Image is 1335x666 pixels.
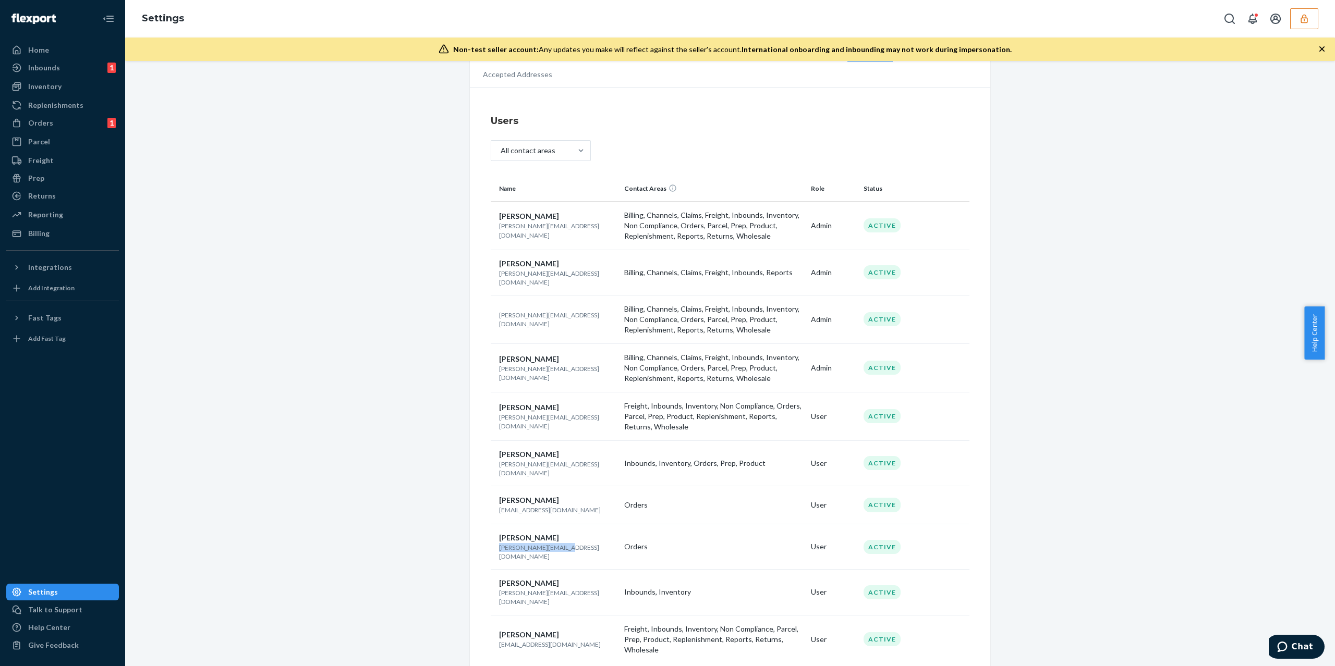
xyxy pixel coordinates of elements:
[499,450,559,459] span: [PERSON_NAME]
[491,114,969,128] h4: Users
[6,97,119,114] a: Replenishments
[453,45,539,54] span: Non-test seller account:
[6,42,119,58] a: Home
[6,170,119,187] a: Prep
[28,622,70,633] div: Help Center
[807,295,859,343] td: Admin
[1304,306,1325,360] button: Help Center
[28,191,56,201] div: Returns
[624,587,803,597] p: Inbounds, Inventory
[28,640,79,650] div: Give Feedback
[28,262,72,273] div: Integrations
[624,304,803,335] p: Billing, Channels, Claims, Freight, Inbounds, Inventory, Non Compliance, Orders, Parcel, Prep, Pr...
[864,265,901,279] div: Active
[624,210,803,241] p: Billing, Channels, Claims, Freight, Inbounds, Inventory, Non Compliance, Orders, Parcel, Prep, Pr...
[98,8,119,29] button: Close Navigation
[499,630,559,639] span: [PERSON_NAME]
[470,61,565,88] li: Accepted Addresses
[28,228,50,239] div: Billing
[6,206,119,223] a: Reporting
[864,456,901,470] div: Active
[6,280,119,297] a: Add Integration
[499,460,616,477] p: [PERSON_NAME][EMAIL_ADDRESS][DOMAIN_NAME]
[624,500,803,510] p: Orders
[624,352,803,384] p: Billing, Channels, Claims, Freight, Inbounds, Inventory, Non Compliance, Orders, Parcel, Prep, Pr...
[6,188,119,204] a: Returns
[28,209,63,220] div: Reporting
[499,640,616,649] p: [EMAIL_ADDRESS][DOMAIN_NAME]
[107,118,116,128] div: 1
[807,615,859,663] td: User
[859,176,936,201] th: Status
[807,392,859,440] td: User
[6,59,119,76] a: Inbounds1
[28,63,60,73] div: Inbounds
[864,632,901,646] div: Active
[620,176,807,201] th: Contact Areas
[28,313,62,323] div: Fast Tags
[624,401,803,432] p: Freight, Inbounds, Inventory, Non Compliance, Orders, Parcel, Prep, Product, Replenishment, Repor...
[624,624,803,655] p: Freight, Inbounds, Inventory, Non Compliance, Parcel, Prep, Product, Replenishment, Reports, Retu...
[499,221,616,239] p: [PERSON_NAME][EMAIL_ADDRESS][DOMAIN_NAME]
[28,605,82,615] div: Talk to Support
[499,533,559,542] span: [PERSON_NAME]
[6,225,119,242] a: Billing
[1219,8,1240,29] button: Open Search Box
[28,100,83,110] div: Replenishments
[807,570,859,615] td: User
[6,259,119,276] button: Integrations
[499,269,616,287] p: [PERSON_NAME][EMAIL_ADDRESS][DOMAIN_NAME]
[6,330,119,347] a: Add Fast Tag
[6,619,119,636] a: Help Center
[499,413,616,430] p: [PERSON_NAME][EMAIL_ADDRESS][DOMAIN_NAME]
[6,601,119,618] button: Talk to Support
[499,505,616,514] p: [EMAIL_ADDRESS][DOMAIN_NAME]
[499,588,616,606] p: [PERSON_NAME][EMAIL_ADDRESS][DOMAIN_NAME]
[6,78,119,95] a: Inventory
[807,524,859,570] td: User
[501,145,555,156] div: All contact areas
[28,587,58,597] div: Settings
[864,498,901,512] div: Active
[499,364,616,382] p: [PERSON_NAME][EMAIL_ADDRESS][DOMAIN_NAME]
[499,354,559,363] span: [PERSON_NAME]
[1242,8,1263,29] button: Open notifications
[499,403,559,412] span: [PERSON_NAME]
[1265,8,1286,29] button: Open account menu
[133,4,192,34] ol: breadcrumbs
[807,343,859,392] td: Admin
[28,118,53,128] div: Orders
[624,541,803,552] p: Orders
[864,409,901,423] div: Active
[28,283,75,292] div: Add Integration
[28,334,66,343] div: Add Fast Tag
[807,176,859,201] th: Role
[807,250,859,295] td: Admin
[453,44,1012,55] div: Any updates you make will reflect against the seller's account.
[1269,635,1325,661] iframe: Opens a widget where you can chat to one of our agents
[807,201,859,250] td: Admin
[6,637,119,653] button: Give Feedback
[499,311,616,328] p: [PERSON_NAME][EMAIL_ADDRESS][DOMAIN_NAME]
[6,115,119,131] a: Orders1
[499,496,559,504] span: [PERSON_NAME]
[491,176,620,201] th: Name
[6,584,119,600] a: Settings
[28,155,54,166] div: Freight
[742,45,1012,54] span: International onboarding and inbounding may not work during impersonation.
[28,173,44,183] div: Prep
[28,81,62,92] div: Inventory
[6,310,119,326] button: Fast Tags
[499,259,559,268] span: [PERSON_NAME]
[864,361,901,375] div: Active
[864,585,901,599] div: Active
[624,458,803,468] p: Inbounds, Inventory, Orders, Prep, Product
[624,267,803,278] p: Billing, Channels, Claims, Freight, Inbounds, Reports
[142,13,184,24] a: Settings
[864,218,901,232] div: Active
[807,440,859,486] td: User
[107,63,116,73] div: 1
[6,152,119,169] a: Freight
[28,45,49,55] div: Home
